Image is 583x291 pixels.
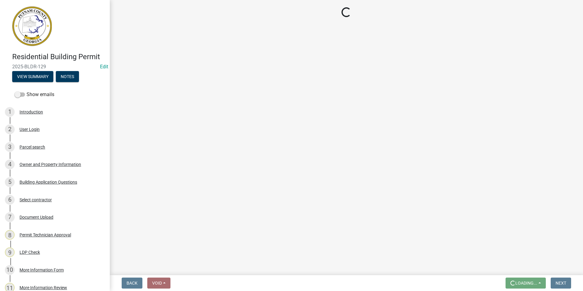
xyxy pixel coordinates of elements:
[20,250,40,254] div: LDP Check
[56,74,79,79] wm-modal-confirm: Notes
[5,195,15,205] div: 6
[20,127,40,131] div: User Login
[20,162,81,167] div: Owner and Property Information
[5,212,15,222] div: 7
[20,180,77,184] div: Building Application Questions
[20,233,71,237] div: Permit Technician Approval
[12,52,105,61] h4: Residential Building Permit
[20,268,64,272] div: More Information Form
[5,247,15,257] div: 9
[551,278,571,289] button: Next
[515,281,537,286] span: Loading...
[20,145,45,149] div: Parcel search
[100,64,108,70] wm-modal-confirm: Edit Application Number
[127,281,138,286] span: Back
[5,107,15,117] div: 1
[122,278,142,289] button: Back
[15,91,54,98] label: Show emails
[56,71,79,82] button: Notes
[5,230,15,240] div: 8
[556,281,566,286] span: Next
[152,281,162,286] span: Void
[20,286,67,290] div: More Information Review
[12,64,98,70] span: 2025-BLDR-129
[506,278,546,289] button: Loading...
[5,124,15,134] div: 2
[5,177,15,187] div: 5
[20,110,43,114] div: Introduction
[5,160,15,169] div: 4
[20,198,52,202] div: Select contractor
[100,64,108,70] a: Edit
[147,278,170,289] button: Void
[12,74,53,79] wm-modal-confirm: Summary
[20,215,53,219] div: Document Upload
[12,71,53,82] button: View Summary
[5,142,15,152] div: 3
[12,6,52,46] img: Putnam County, Georgia
[5,265,15,275] div: 10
